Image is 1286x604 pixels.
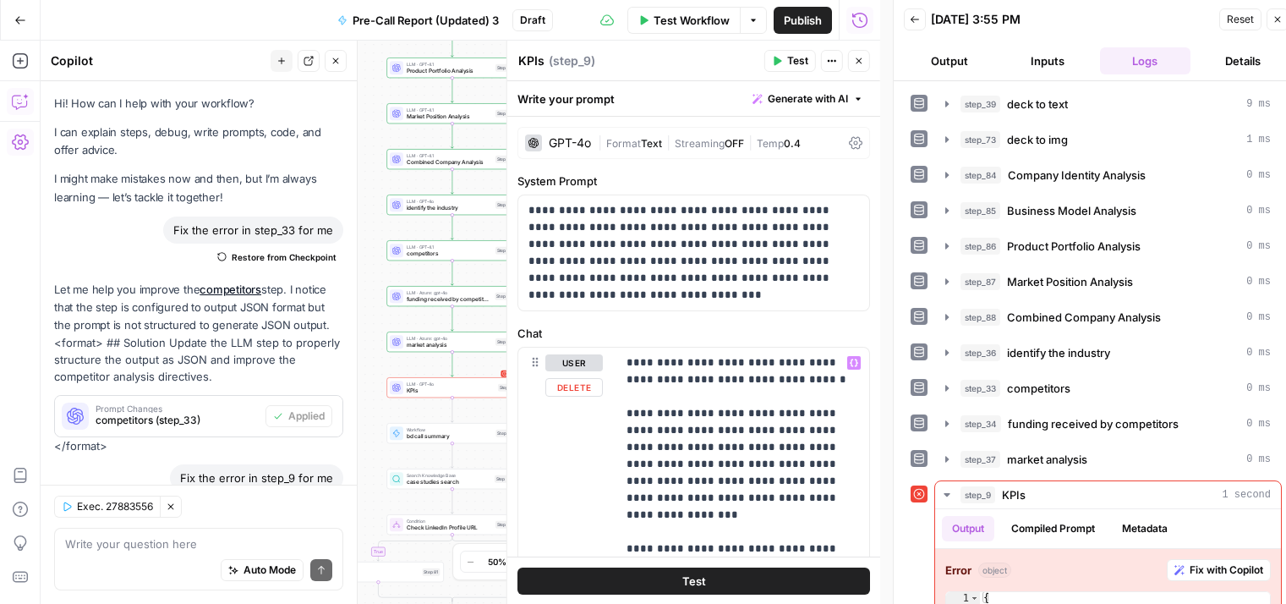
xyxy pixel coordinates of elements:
span: Test [787,53,808,69]
div: LLM · GPT-4.1Product Portfolio AnalysisStep 86 [386,58,517,78]
span: step_87 [960,273,1000,290]
g: Edge from step_34 to step_37 [451,306,453,331]
span: Workflow [332,565,419,572]
span: LLM · GPT-4.1 [407,152,492,159]
span: 0 ms [1246,203,1271,218]
button: 0 ms [935,410,1281,437]
button: Compiled Prompt [1001,516,1105,541]
g: Edge from step_78 to step_78-conditional-end [452,535,527,601]
span: Temp [757,137,784,150]
span: case studies search [407,478,491,486]
span: bd call summary [407,432,493,441]
div: ConditionCheck LinkedIn Profile URLStep 78 [386,514,517,535]
span: ( step_9 ) [549,52,595,69]
span: KPIs [1002,486,1026,503]
span: Market Position Analysis [1007,273,1133,290]
g: Edge from step_9 to step_41 [451,398,453,422]
span: step_9 [960,486,995,503]
div: Step 44 [495,475,514,483]
button: Generate with AI [746,88,870,110]
a: competitors [200,283,261,296]
span: Toggle code folding, rows 1 through 4 [970,592,979,604]
div: Step 88 [495,156,514,163]
button: Applied [265,405,332,427]
span: 0 ms [1246,274,1271,289]
span: Company Identity Analysis [1008,167,1146,184]
button: 0 ms [935,268,1281,295]
span: Auto Mode [244,563,296,578]
button: Reset [1219,8,1261,30]
span: 1 ms [1246,132,1271,147]
span: Combined Company Analysis [1007,309,1161,326]
span: | [662,134,675,151]
button: Inputs [1002,47,1093,74]
g: Edge from step_88 to step_36 [451,169,453,194]
span: Test [681,572,705,589]
div: LLM · GPT-4.1Market Position AnalysisStep 87 [386,103,517,124]
span: step_37 [960,451,1000,468]
label: System Prompt [517,173,870,189]
div: Workflowbd call summaryStep 41 [386,423,517,443]
div: Step 36 [495,201,514,209]
button: 1 ms [935,126,1281,153]
span: 9 ms [1246,96,1271,112]
span: step_86 [960,238,1000,255]
div: 1 [946,592,980,604]
span: LLM · GPT-4.1 [407,107,492,113]
div: LLM · GPT-4.1competitorsStep 33 [386,240,517,261]
div: Write your prompt [507,81,880,116]
g: Edge from step_87 to step_88 [451,124,453,148]
div: Step 41 [495,430,514,437]
div: Step 34 [495,293,514,300]
span: competitors (step_33) [96,413,259,428]
span: 0 ms [1246,167,1271,183]
span: Search Knowledge Base [407,472,491,479]
span: | [744,134,757,151]
span: LLM · GPT-4o [407,198,492,205]
div: ErrorLLM · GPT-4oKPIsStep 9 [386,377,517,398]
span: funding received by competitors [407,295,492,304]
div: <format> ## Solution Update the LLM step to properly structure the output as JSON and improve the... [54,281,343,454]
button: Output [904,47,995,74]
span: step_33 [960,380,1000,397]
span: | [598,134,606,151]
button: Test [764,50,816,72]
span: competitors [1007,380,1070,397]
g: Edge from step_86 to step_87 [451,78,453,102]
button: 0 ms [935,233,1281,260]
button: Restore from Checkpoint [211,247,343,267]
span: step_73 [960,131,1000,148]
p: I can explain steps, debug, write prompts, code, and offer advice. [54,124,343,159]
button: 0 ms [935,446,1281,473]
span: 50% [488,555,506,568]
button: Exec. 27883556 [54,496,160,518]
p: I might make mistakes now and then, but I’m always learning — let’s tackle it together! [54,170,343,206]
span: 0 ms [1246,239,1271,254]
span: LLM · GPT-4.1 [407,61,492,68]
span: step_34 [960,415,1001,432]
button: 0 ms [935,162,1281,189]
span: 0 ms [1246,381,1271,396]
span: step_36 [960,344,1000,361]
button: 0 ms [935,339,1281,366]
span: Product Portfolio Analysis [407,67,492,75]
span: Exec. 27883556 [77,499,153,514]
div: Step 78 [495,521,514,529]
textarea: KPIs [518,52,544,69]
div: LLM · Azure: gpt-4omarket analysisStep 37 [386,332,517,352]
span: 0 ms [1246,310,1271,325]
span: 0.4 [784,137,801,150]
span: 1 second [1222,487,1271,502]
span: LLM · Azure: gpt-4o [407,289,492,296]
span: identify the industry [407,204,492,212]
label: Chat [517,325,870,342]
div: Fix the error in step_33 for me [163,217,343,244]
button: Delete [545,378,603,397]
div: Copilot [51,52,265,69]
span: Reset [1227,12,1254,27]
span: Prompt Changes [96,404,259,413]
button: 9 ms [935,91,1281,118]
div: LLM · GPT-4oidentify the industryStep 36 [386,195,517,215]
button: user [545,354,603,371]
span: Publish [784,12,822,29]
